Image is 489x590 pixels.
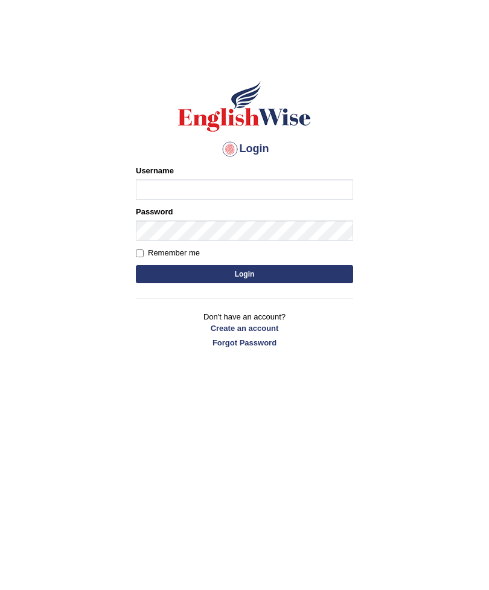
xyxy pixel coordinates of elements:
[136,249,144,257] input: Remember me
[136,206,173,217] label: Password
[136,265,353,283] button: Login
[176,79,313,133] img: Logo of English Wise sign in for intelligent practice with AI
[136,311,353,348] p: Don't have an account?
[136,322,353,334] a: Create an account
[136,337,353,348] a: Forgot Password
[136,165,174,176] label: Username
[136,247,200,259] label: Remember me
[136,139,353,159] h4: Login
